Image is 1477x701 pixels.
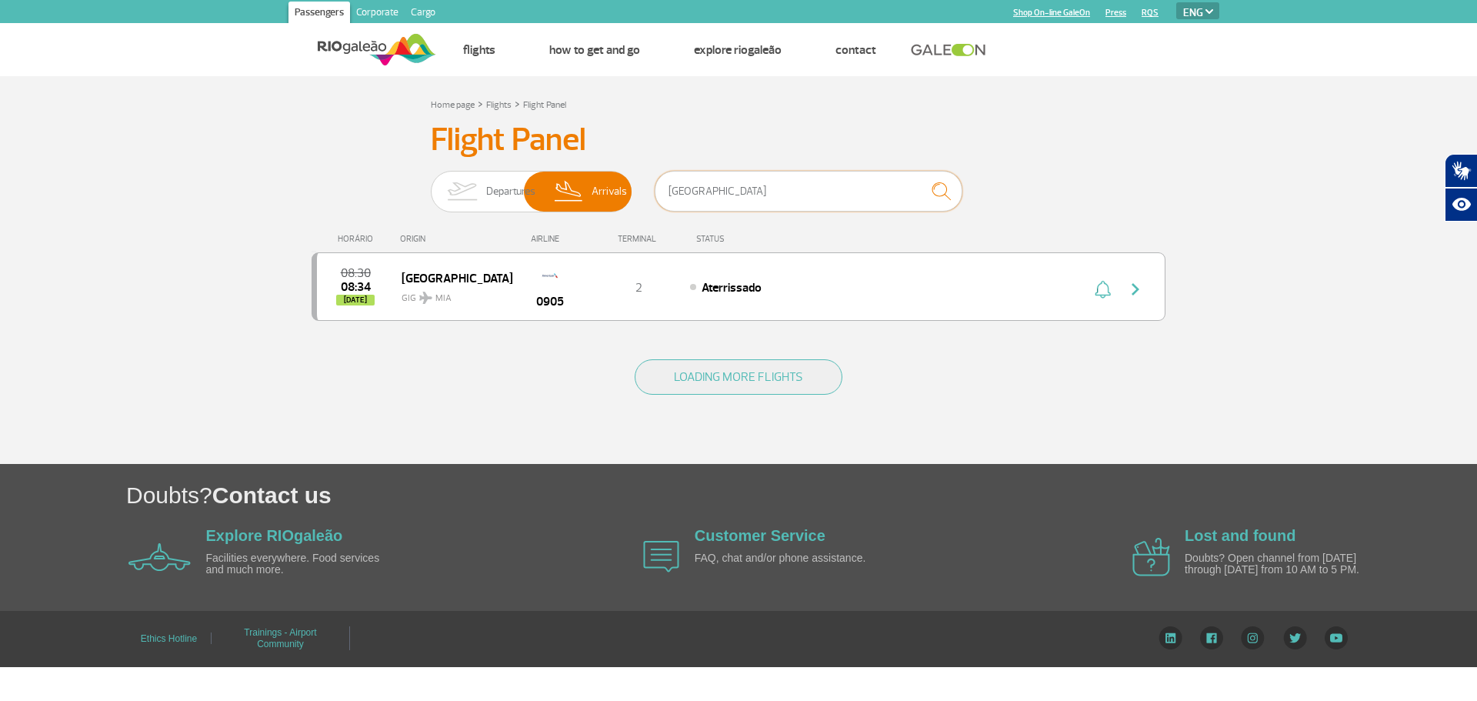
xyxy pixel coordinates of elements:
[141,628,197,649] a: Ethics Hotline
[1445,188,1477,222] button: Abrir recursos assistivos.
[1445,154,1477,188] button: Abrir tradutor de língua de sinais.
[128,543,191,571] img: airplane icon
[536,292,564,311] span: 0905
[702,280,762,295] span: Aterrissado
[463,42,495,58] a: Flights
[400,234,512,244] div: ORIGIN
[244,622,316,655] a: Trainings - Airport Community
[1283,626,1307,649] img: Twitter
[1095,280,1111,299] img: sino-painel-voo.svg
[1105,8,1126,18] a: Press
[523,99,566,111] a: Flight Panel
[655,171,962,212] input: Flight, city or airline
[1445,154,1477,222] div: Plugin de acessibilidade da Hand Talk.
[405,2,442,26] a: Cargo
[486,99,512,111] a: Flights
[1142,8,1159,18] a: RQS
[635,280,642,295] span: 2
[1325,626,1348,649] img: YouTube
[515,95,520,112] a: >
[341,282,371,292] span: 2025-09-28 08:34:00
[206,527,343,544] a: Explore RIOgaleão
[1200,626,1223,649] img: Facebook
[478,95,483,112] a: >
[549,42,640,58] a: How to get and go
[486,172,535,212] span: Departures
[288,2,350,26] a: Passengers
[341,268,371,279] span: 2025-09-28 08:30:00
[1132,538,1170,576] img: airplane icon
[126,479,1477,511] h1: Doubts?
[212,482,332,508] span: Contact us
[643,541,679,572] img: airplane icon
[688,234,814,244] div: STATUS
[512,234,588,244] div: AIRLINE
[402,268,500,288] span: [GEOGRAPHIC_DATA]
[695,552,872,564] p: FAQ, chat and/or phone assistance.
[350,2,405,26] a: Corporate
[336,295,375,305] span: [DATE]
[316,234,400,244] div: HORÁRIO
[546,172,592,212] img: slider-desembarque
[1159,626,1182,649] img: LinkedIn
[695,527,825,544] a: Customer Service
[1126,280,1145,299] img: seta-direita-painel-voo.svg
[588,234,688,244] div: TERMINAL
[635,359,842,395] button: LOADING MORE FLIGHTS
[694,42,782,58] a: Explore RIOgaleão
[431,121,1046,159] h3: Flight Panel
[1185,552,1362,576] p: Doubts? Open channel from [DATE] through [DATE] from 10 AM to 5 PM.
[435,292,452,305] span: MIA
[402,283,500,305] span: GIG
[206,552,383,576] p: Facilities everywhere. Food services and much more.
[431,99,475,111] a: Home page
[1013,8,1090,18] a: Shop On-line GaleOn
[1185,527,1295,544] a: Lost and found
[592,172,627,212] span: Arrivals
[438,172,486,212] img: slider-embarque
[1241,626,1265,649] img: Instagram
[835,42,876,58] a: Contact
[419,292,432,304] img: destiny_airplane.svg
